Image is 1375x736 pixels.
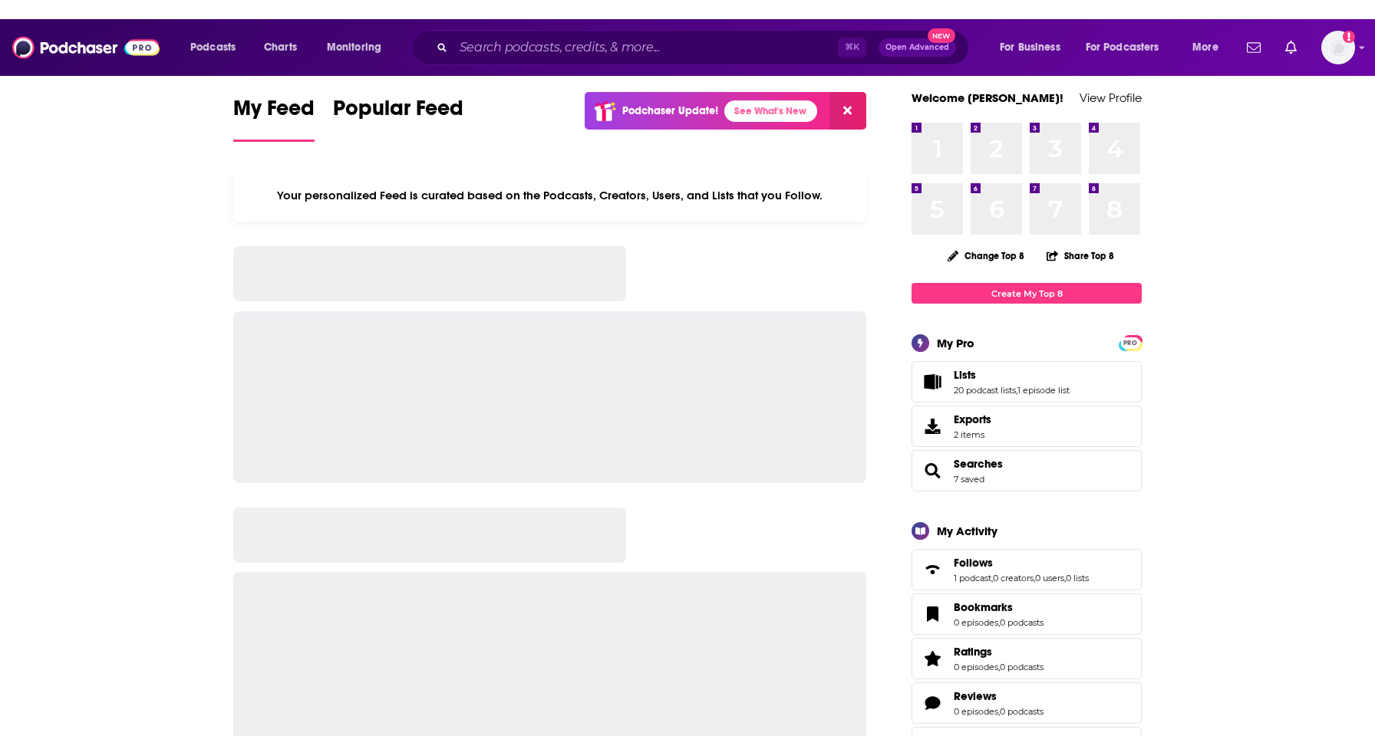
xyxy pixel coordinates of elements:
button: Share Top 8 [1046,241,1115,271]
img: Podchaser - Follow, Share and Rate Podcasts [12,33,160,62]
a: Reviews [917,692,948,714]
button: open menu [989,35,1080,60]
span: Exports [954,412,991,426]
a: Lists [954,368,1070,382]
a: 0 podcasts [1000,706,1044,717]
span: Podcasts [190,37,236,58]
a: Create My Top 8 [912,283,1142,304]
span: For Podcasters [1086,37,1159,58]
a: 0 users [1035,573,1064,583]
a: View Profile [1080,90,1142,105]
span: Monitoring [327,37,381,58]
a: 0 podcasts [1000,617,1044,628]
a: Popular Feed [333,95,463,142]
span: Ratings [954,645,992,659]
a: 20 podcast lists [954,385,1016,396]
div: My Activity [937,524,997,538]
a: My Feed [233,95,315,142]
a: 0 creators [993,573,1034,583]
a: 0 episodes [954,662,998,672]
span: Open Advanced [885,44,949,51]
span: More [1192,37,1218,58]
a: 1 episode list [1017,385,1070,396]
span: My Feed [233,95,315,130]
span: Reviews [954,689,997,703]
a: Follows [917,559,948,580]
span: , [1034,573,1035,583]
a: 0 podcasts [1000,662,1044,672]
button: Open AdvancedNew [879,38,956,57]
span: , [998,706,1000,717]
a: Show notifications dropdown [1241,34,1267,61]
button: Change Top 8 [938,246,1034,265]
a: PRO [1121,337,1139,348]
a: Reviews [954,689,1044,703]
a: 0 lists [1066,573,1089,583]
span: Exports [917,416,948,437]
span: , [1016,385,1017,396]
span: Bookmarks [912,593,1142,635]
div: My Pro [937,336,974,350]
button: open menu [316,35,401,60]
span: , [1064,573,1066,583]
a: Searches [917,460,948,481]
div: Search podcasts, credits, & more... [426,30,984,65]
svg: Email not verified [1343,31,1355,43]
span: Lists [954,368,976,382]
span: Bookmarks [954,600,1013,614]
span: Searches [912,450,1142,491]
img: User Profile [1321,31,1355,64]
a: Exports [912,406,1142,447]
span: PRO [1121,337,1139,349]
span: Follows [912,549,1142,590]
span: Reviews [912,682,1142,724]
input: Search podcasts, credits, & more... [453,35,838,60]
span: Logged in as dresnic [1321,31,1355,64]
span: Popular Feed [333,95,463,130]
span: Lists [912,361,1142,402]
span: Follows [954,556,993,570]
button: Show profile menu [1321,31,1355,64]
a: Bookmarks [917,603,948,625]
a: 0 episodes [954,706,998,717]
a: Bookmarks [954,600,1044,614]
span: Charts [264,37,297,58]
button: open menu [1076,35,1182,60]
a: 7 saved [954,474,984,485]
a: Ratings [954,645,1044,659]
span: 2 items [954,429,991,440]
span: New [928,28,955,43]
span: , [991,573,993,583]
a: Welcome [PERSON_NAME]! [912,90,1063,105]
span: For Business [1000,37,1060,58]
a: Lists [917,371,948,393]
button: open menu [1182,35,1238,60]
span: , [998,662,1000,672]
a: 0 episodes [954,617,998,628]
a: 1 podcast [954,573,991,583]
span: ⌘ K [838,38,866,58]
a: Ratings [917,648,948,669]
button: open menu [180,35,256,60]
a: Show notifications dropdown [1279,34,1303,61]
a: Follows [954,556,1089,570]
div: Your personalized Feed is curated based on the Podcasts, Creators, Users, and Lists that you Follow. [233,169,866,222]
a: Searches [954,457,1003,471]
a: See What's New [724,100,817,122]
a: Charts [254,35,306,60]
span: , [998,617,1000,628]
span: Ratings [912,638,1142,679]
p: Podchaser Update! [622,104,718,117]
